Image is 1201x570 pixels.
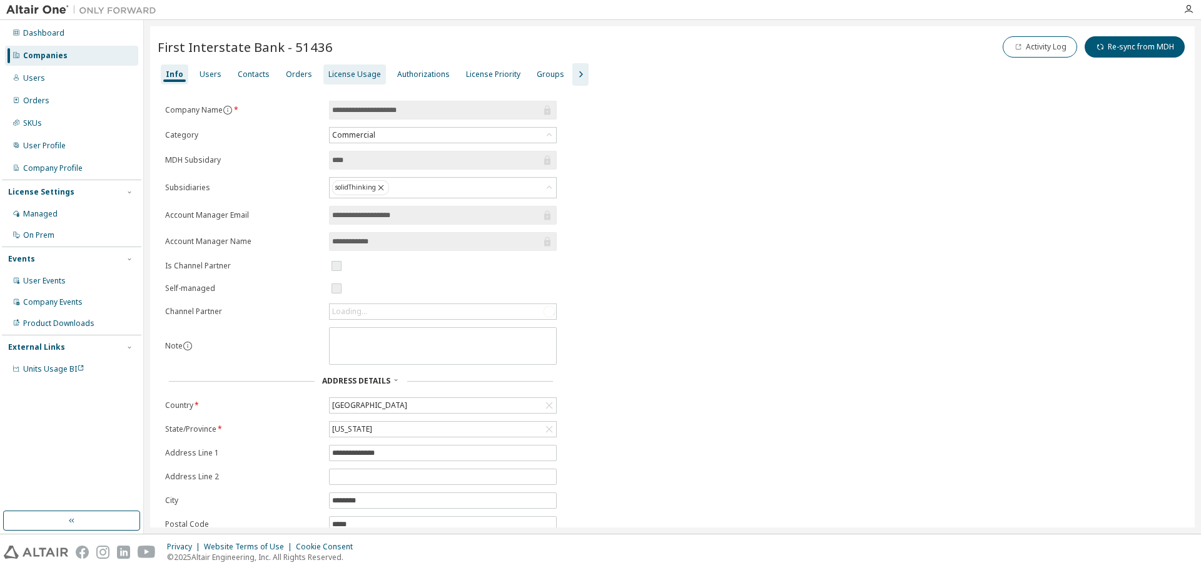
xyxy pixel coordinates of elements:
[117,546,130,559] img: linkedin.svg
[165,307,322,317] label: Channel Partner
[76,546,89,559] img: facebook.svg
[332,180,389,195] div: solidThinking
[330,422,556,437] div: [US_STATE]
[165,472,322,482] label: Address Line 2
[23,73,45,83] div: Users
[330,178,556,198] div: solidThinking
[23,118,42,128] div: SKUs
[1085,36,1185,58] button: Re-sync from MDH
[4,546,68,559] img: altair_logo.svg
[330,128,377,142] div: Commercial
[96,546,109,559] img: instagram.svg
[165,340,183,351] label: Note
[6,4,163,16] img: Altair One
[200,69,221,79] div: Users
[165,130,322,140] label: Category
[397,69,450,79] div: Authorizations
[223,105,233,115] button: information
[537,69,564,79] div: Groups
[23,209,58,219] div: Managed
[466,69,520,79] div: License Priority
[330,128,556,143] div: Commercial
[1003,36,1077,58] button: Activity Log
[165,283,322,293] label: Self-managed
[330,398,556,413] div: [GEOGRAPHIC_DATA]
[8,342,65,352] div: External Links
[328,69,381,79] div: License Usage
[23,276,66,286] div: User Events
[23,318,94,328] div: Product Downloads
[322,375,390,386] span: Address Details
[166,69,183,79] div: Info
[23,163,83,173] div: Company Profile
[167,552,360,562] p: © 2025 Altair Engineering, Inc. All Rights Reserved.
[23,51,68,61] div: Companies
[183,341,193,351] button: information
[165,496,322,506] label: City
[23,364,84,374] span: Units Usage BI
[8,187,74,197] div: License Settings
[165,400,322,410] label: Country
[165,519,322,529] label: Postal Code
[158,38,333,56] span: First Interstate Bank - 51436
[165,261,322,271] label: Is Channel Partner
[286,69,312,79] div: Orders
[238,69,270,79] div: Contacts
[165,155,322,165] label: MDH Subsidary
[165,210,322,220] label: Account Manager Email
[167,542,204,552] div: Privacy
[330,399,409,412] div: [GEOGRAPHIC_DATA]
[8,254,35,264] div: Events
[138,546,156,559] img: youtube.svg
[165,183,322,193] label: Subsidiaries
[165,105,322,115] label: Company Name
[330,422,374,436] div: [US_STATE]
[23,141,66,151] div: User Profile
[204,542,296,552] div: Website Terms of Use
[330,304,556,319] div: Loading...
[23,230,54,240] div: On Prem
[23,96,49,106] div: Orders
[23,297,83,307] div: Company Events
[165,424,322,434] label: State/Province
[23,28,64,38] div: Dashboard
[165,237,322,247] label: Account Manager Name
[332,307,367,317] div: Loading...
[296,542,360,552] div: Cookie Consent
[165,448,322,458] label: Address Line 1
